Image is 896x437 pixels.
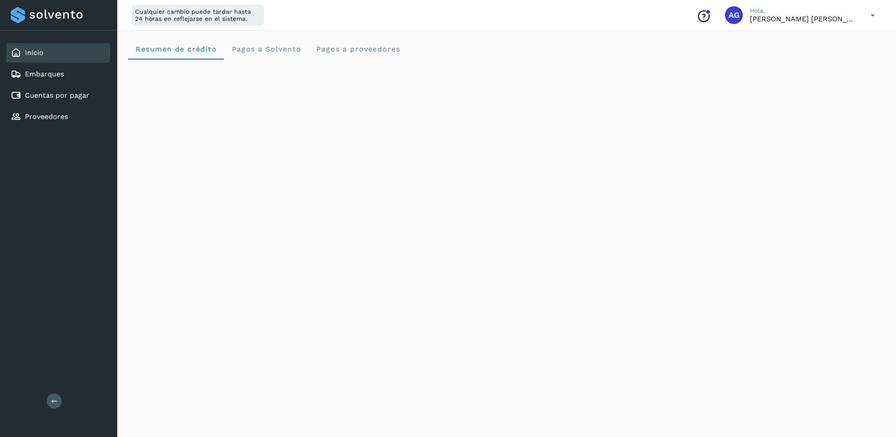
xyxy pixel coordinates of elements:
[25,70,64,78] a: Embarques
[231,45,301,53] span: Pagos a Solvento
[750,7,856,15] p: Hola,
[315,45,400,53] span: Pagos a proveedores
[750,15,856,23] p: Abigail Gonzalez Leon
[25,48,44,57] a: Inicio
[6,64,110,84] div: Embarques
[6,43,110,63] div: Inicio
[25,91,89,99] a: Cuentas por pagar
[131,4,264,26] div: Cualquier cambio puede tardar hasta 24 horas en reflejarse en el sistema.
[25,112,68,121] a: Proveedores
[135,45,217,53] span: Resumen de crédito
[6,107,110,127] div: Proveedores
[6,86,110,105] div: Cuentas por pagar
